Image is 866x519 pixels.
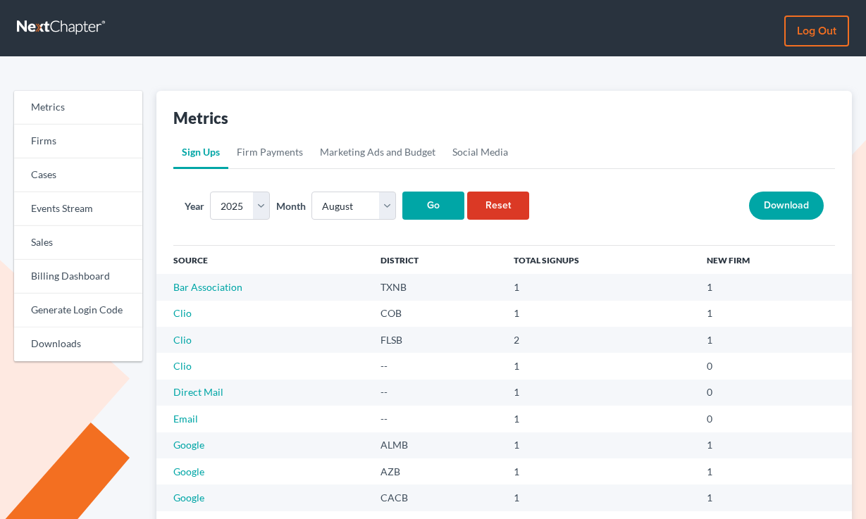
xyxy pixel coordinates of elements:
a: Metrics [14,91,142,125]
a: Sign Ups [173,135,228,169]
a: Email [173,413,198,425]
td: -- [369,380,502,406]
a: Social Media [444,135,516,169]
td: 1 [695,301,852,327]
td: 1 [695,432,852,458]
td: COB [369,301,502,327]
td: 1 [502,406,695,432]
th: Source [156,246,370,274]
td: 1 [502,432,695,458]
a: Clio [173,307,192,319]
td: 1 [502,380,695,406]
a: Direct Mail [173,386,223,398]
td: -- [369,353,502,379]
a: Firm Payments [228,135,311,169]
a: Bar Association [173,281,242,293]
a: Firms [14,125,142,158]
a: Events Stream [14,192,142,226]
a: Cases [14,158,142,192]
td: 1 [695,274,852,300]
th: District [369,246,502,274]
td: 0 [695,380,852,406]
a: Sales [14,226,142,260]
a: Generate Login Code [14,294,142,327]
a: Billing Dashboard [14,260,142,294]
td: 1 [502,353,695,379]
td: TXNB [369,274,502,300]
td: -- [369,406,502,432]
input: Go [402,192,464,220]
a: Google [173,439,204,451]
a: Clio [173,360,192,372]
td: 1 [695,327,852,353]
a: Marketing Ads and Budget [311,135,444,169]
a: Reset [467,192,529,220]
td: 1 [695,458,852,484]
a: Log out [784,15,849,46]
div: Metrics [173,108,228,128]
th: New Firm [695,246,852,274]
a: Google [173,492,204,504]
input: Download [749,192,824,220]
td: 1 [502,484,695,511]
td: 1 [502,458,695,484]
td: 2 [502,327,695,353]
label: Year [185,199,204,213]
td: CACB [369,484,502,511]
td: ALMB [369,432,502,458]
a: Google [173,465,204,477]
td: FLSB [369,327,502,353]
th: Total signups [502,246,695,274]
label: Month [276,199,306,213]
td: 1 [695,484,852,511]
td: 0 [695,406,852,432]
a: Clio [173,334,192,346]
td: 1 [502,301,695,327]
td: 0 [695,353,852,379]
a: Downloads [14,327,142,361]
td: AZB [369,458,502,484]
td: 1 [502,274,695,300]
